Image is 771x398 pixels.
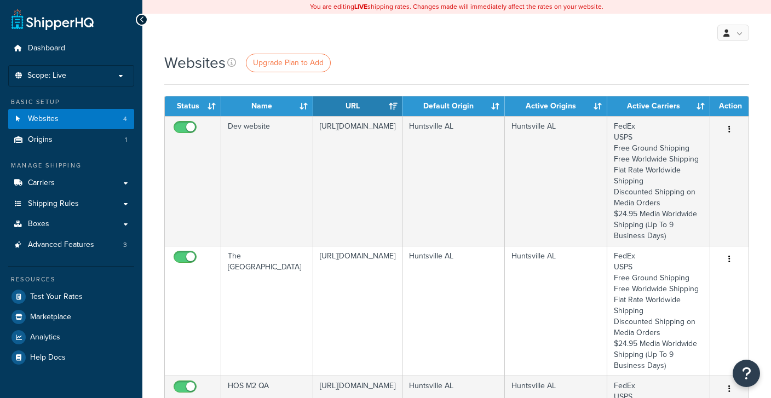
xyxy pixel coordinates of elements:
[505,96,607,116] th: Active Origins: activate to sort column ascending
[607,96,710,116] th: Active Carriers: activate to sort column ascending
[28,240,94,250] span: Advanced Features
[8,307,134,327] a: Marketplace
[253,57,324,68] span: Upgrade Plan to Add
[28,199,79,209] span: Shipping Rules
[28,135,53,145] span: Origins
[313,96,403,116] th: URL: activate to sort column ascending
[710,96,749,116] th: Action
[8,130,134,150] a: Origins 1
[8,173,134,193] a: Carriers
[505,246,607,376] td: Huntsville AL
[28,114,59,124] span: Websites
[313,116,403,246] td: [URL][DOMAIN_NAME]
[8,38,134,59] a: Dashboard
[30,333,60,342] span: Analytics
[246,54,331,72] a: Upgrade Plan to Add
[221,116,313,246] td: Dev website
[8,235,134,255] li: Advanced Features
[28,220,49,229] span: Boxes
[607,246,710,376] td: FedEx USPS Free Ground Shipping Free Worldwide Shipping Flat Rate Worldwide Shipping Discounted S...
[8,287,134,307] a: Test Your Rates
[28,44,65,53] span: Dashboard
[30,313,71,322] span: Marketplace
[28,178,55,188] span: Carriers
[8,194,134,214] a: Shipping Rules
[733,360,760,387] button: Open Resource Center
[402,246,505,376] td: Huntsville AL
[8,109,134,129] li: Websites
[30,292,83,302] span: Test Your Rates
[313,246,403,376] td: [URL][DOMAIN_NAME]
[30,353,66,362] span: Help Docs
[402,96,505,116] th: Default Origin: activate to sort column ascending
[11,8,94,30] a: ShipperHQ Home
[607,116,710,246] td: FedEx USPS Free Ground Shipping Free Worldwide Shipping Flat Rate Worldwide Shipping Discounted S...
[125,135,127,145] span: 1
[354,2,367,11] b: LIVE
[8,161,134,170] div: Manage Shipping
[221,246,313,376] td: The [GEOGRAPHIC_DATA]
[8,348,134,367] a: Help Docs
[27,71,66,80] span: Scope: Live
[165,96,221,116] th: Status: activate to sort column ascending
[8,130,134,150] li: Origins
[8,327,134,347] a: Analytics
[8,235,134,255] a: Advanced Features 3
[8,275,134,284] div: Resources
[8,97,134,107] div: Basic Setup
[221,96,313,116] th: Name: activate to sort column ascending
[402,116,505,246] td: Huntsville AL
[8,109,134,129] a: Websites 4
[123,240,127,250] span: 3
[8,214,134,234] a: Boxes
[123,114,127,124] span: 4
[164,52,226,73] h1: Websites
[505,116,607,246] td: Huntsville AL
